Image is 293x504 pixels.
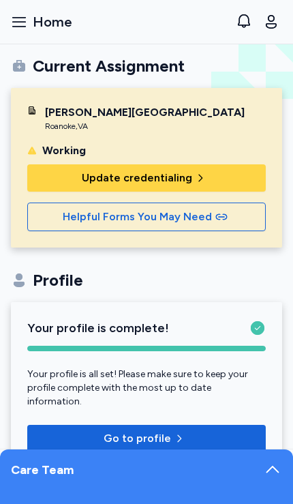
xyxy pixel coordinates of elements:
[63,209,212,225] span: Helpful Forms You May Need
[27,164,266,192] button: Update credentialing
[27,318,169,338] span: Your profile is complete!
[27,425,266,452] button: Go to profile
[33,55,185,77] div: Current Assignment
[104,430,171,447] span: Go to profile
[33,269,83,291] div: Profile
[45,121,245,132] div: Roanoke , VA
[5,7,78,37] button: Home
[27,203,266,231] button: Helpful Forms You May Need
[27,368,266,409] div: Your profile is all set! Please make sure to keep your profile complete with the most up to date ...
[45,104,245,121] div: [PERSON_NAME][GEOGRAPHIC_DATA]
[33,12,72,31] span: Home
[11,460,74,493] div: Care Team
[82,170,192,186] span: Update credentialing
[42,143,86,159] div: Working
